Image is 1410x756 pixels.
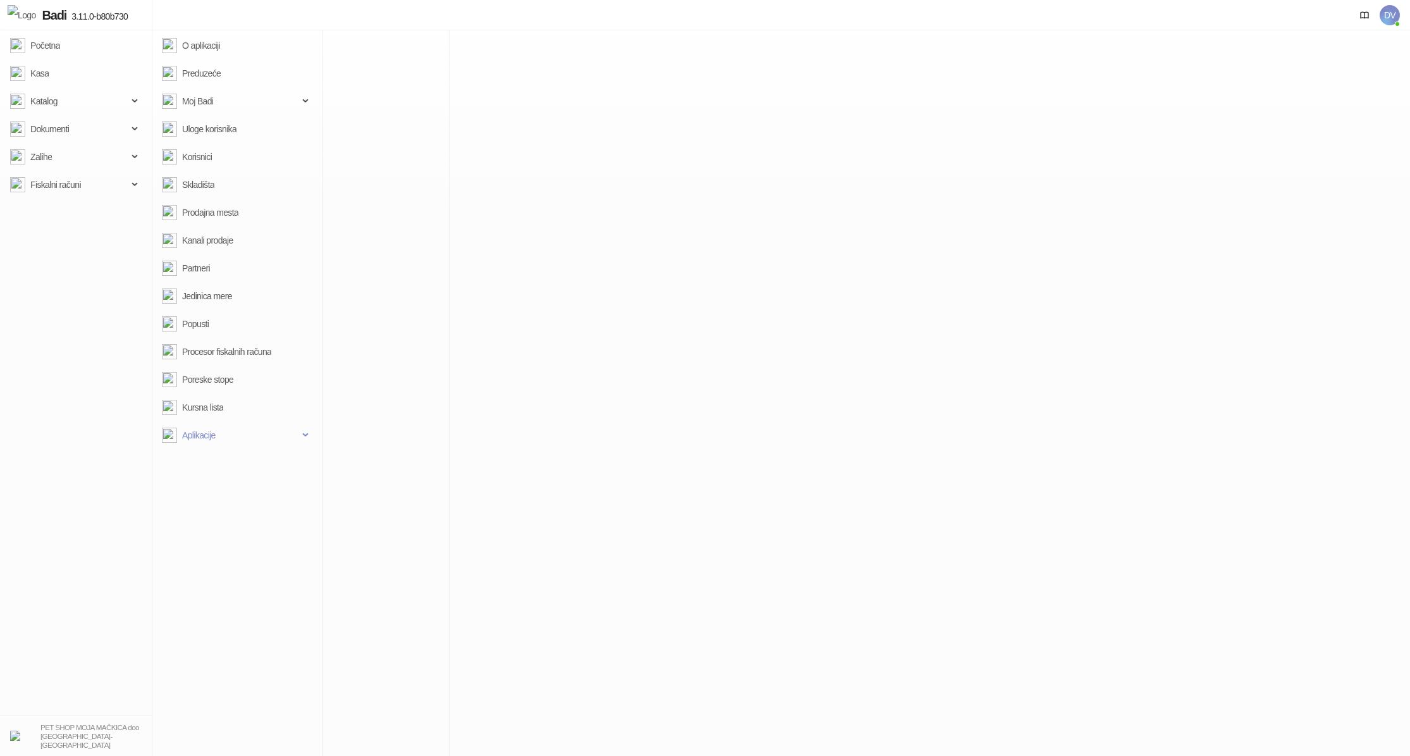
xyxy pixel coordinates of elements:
[182,423,216,448] span: Aplikacije
[40,723,139,749] small: PET SHOP MOJA MAČKICA doo [GEOGRAPHIC_DATA]-[GEOGRAPHIC_DATA]
[162,311,209,337] a: Popusti
[10,731,20,741] img: 64x64-companyLogo-b2da54f3-9bca-40b5-bf51-3603918ec158.png
[162,144,212,170] a: Korisnici
[162,367,233,392] a: Poreske stope
[8,5,36,25] img: Logo
[1354,5,1375,25] a: Dokumentacija
[10,33,60,58] a: Početna
[182,89,213,114] span: Moj Badi
[30,89,58,114] span: Katalog
[162,395,223,420] a: Kursna lista
[66,11,128,22] span: 3.11.0-b80b730
[1380,5,1400,25] span: DV
[162,61,221,86] a: Preduzeće
[162,172,214,197] a: Skladišta
[162,283,232,309] a: Jedinica mere
[30,116,69,142] span: Dokumenti
[162,200,238,225] a: Prodajna mesta
[162,256,210,281] a: Partneri
[10,61,49,86] a: Kasa
[42,8,67,22] span: Badi
[162,228,233,253] a: Kanali prodaje
[30,144,52,170] span: Zalihe
[162,116,236,142] a: Uloge korisnika
[162,33,220,58] a: O aplikaciji
[162,339,271,364] a: Procesor fiskalnih računa
[30,172,81,197] span: Fiskalni računi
